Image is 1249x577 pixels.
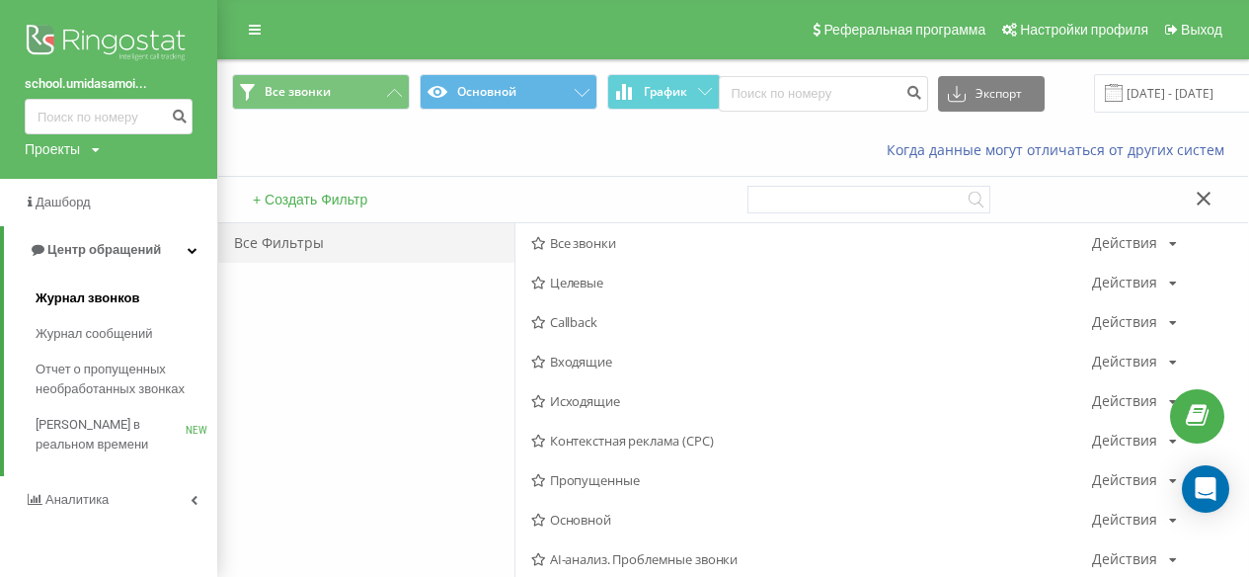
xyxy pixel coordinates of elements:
[607,74,721,110] button: График
[531,513,1092,527] span: Основной
[1190,190,1218,210] button: Закрыть
[36,415,186,454] span: [PERSON_NAME] в реальном времени
[36,352,217,407] a: Отчет о пропущенных необработанных звонках
[1092,355,1157,369] div: Действия
[1092,236,1157,250] div: Действия
[1182,465,1229,513] div: Open Intercom Messenger
[45,492,109,507] span: Аналитика
[36,324,152,344] span: Журнал сообщений
[1092,473,1157,487] div: Действия
[1181,22,1222,38] span: Выход
[531,552,1092,566] span: AI-анализ. Проблемные звонки
[1092,434,1157,448] div: Действия
[25,20,193,69] img: Ringostat logo
[823,22,985,38] span: Реферальная программа
[531,276,1092,289] span: Целевые
[25,74,193,94] a: school.umidasamoi...
[1092,315,1157,329] div: Действия
[1092,552,1157,566] div: Действия
[36,281,217,316] a: Журнал звонков
[719,76,928,112] input: Поиск по номеру
[47,242,161,257] span: Центр обращений
[1092,276,1157,289] div: Действия
[218,223,514,263] div: Все Фильтры
[887,140,1234,159] a: Когда данные могут отличаться от других систем
[938,76,1045,112] button: Экспорт
[531,473,1092,487] span: Пропущенные
[36,316,217,352] a: Журнал сообщений
[420,74,597,110] button: Основной
[36,407,217,462] a: [PERSON_NAME] в реальном времениNEW
[531,236,1092,250] span: Все звонки
[531,315,1092,329] span: Callback
[1092,394,1157,408] div: Действия
[644,85,687,99] span: График
[531,434,1092,448] span: Контекстная реклама (CPC)
[232,74,410,110] button: Все звонки
[25,99,193,134] input: Поиск по номеру
[1092,513,1157,527] div: Действия
[265,84,331,100] span: Все звонки
[25,139,80,159] div: Проекты
[36,195,91,209] span: Дашборд
[1020,22,1148,38] span: Настройки профиля
[36,360,207,399] span: Отчет о пропущенных необработанных звонках
[36,288,139,308] span: Журнал звонков
[4,226,217,274] a: Центр обращений
[247,191,373,208] button: + Создать Фильтр
[531,355,1092,369] span: Входящие
[531,394,1092,408] span: Исходящие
